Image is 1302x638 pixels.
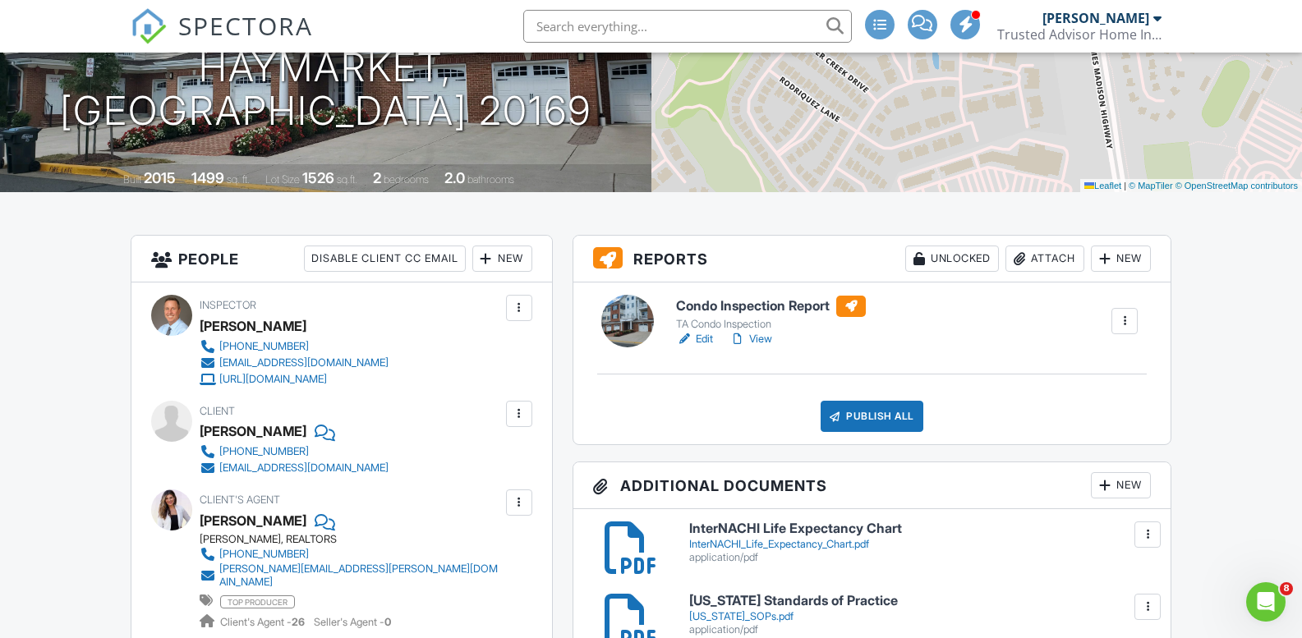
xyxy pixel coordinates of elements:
div: 2 [373,169,381,186]
a: © MapTiler [1129,181,1173,190]
span: | [1124,181,1126,190]
div: 1526 [302,169,334,186]
div: 2.0 [444,169,465,186]
div: [PHONE_NUMBER] [219,548,309,561]
div: Trusted Advisor Home Inspections [997,26,1162,43]
h1: [STREET_ADDRESS] Haymarket, [GEOGRAPHIC_DATA] 20169 [26,2,625,132]
span: Client [200,405,235,417]
img: The Best Home Inspection Software - Spectora [131,8,167,44]
span: 8 [1280,582,1293,595]
a: © OpenStreetMap contributors [1175,181,1298,190]
span: Built [123,173,141,186]
span: Client's Agent [200,493,280,506]
div: TA Condo Inspection [676,318,866,331]
div: application/pdf [689,551,1151,564]
a: [PHONE_NUMBER] [200,546,502,562]
div: [URL][DOMAIN_NAME] [219,373,327,386]
a: Leaflet [1084,181,1121,190]
a: [EMAIL_ADDRESS][DOMAIN_NAME] [200,460,389,476]
a: SPECTORA [131,22,313,57]
h6: [US_STATE] Standards of Practice [689,594,1151,608]
a: [PERSON_NAME][EMAIL_ADDRESS][PERSON_NAME][DOMAIN_NAME] [200,562,502,589]
div: Attach [1005,246,1084,272]
div: New [472,246,532,272]
div: [PERSON_NAME] [200,419,306,443]
div: [PERSON_NAME][EMAIL_ADDRESS][PERSON_NAME][DOMAIN_NAME] [219,562,502,589]
span: bedrooms [384,173,429,186]
div: [PERSON_NAME] [1042,10,1149,26]
a: View [729,331,772,347]
div: 2015 [144,169,176,186]
div: InterNACHI_Life_Expectancy_Chart.pdf [689,538,1151,551]
span: sq.ft. [337,173,357,186]
div: New [1091,246,1151,272]
div: 1499 [191,169,224,186]
h6: Condo Inspection Report [676,296,866,317]
span: Client's Agent - [220,616,307,628]
h3: Reports [573,236,1171,282]
a: [US_STATE] Standards of Practice [US_STATE]_SOPs.pdf application/pdf [689,594,1151,636]
a: Condo Inspection Report TA Condo Inspection [676,296,866,332]
span: bathrooms [467,173,514,186]
a: [PERSON_NAME] [200,508,306,533]
div: [EMAIL_ADDRESS][DOMAIN_NAME] [219,356,389,369]
strong: 26 [292,616,305,628]
span: Seller's Agent - [314,616,391,628]
span: sq. ft. [227,173,250,186]
span: top producer [220,595,295,608]
iframe: Intercom live chat [1246,582,1286,622]
a: Edit [676,331,713,347]
div: [PERSON_NAME], REALTORS [200,533,515,546]
a: InterNACHI Life Expectancy Chart InterNACHI_Life_Expectancy_Chart.pdf application/pdf [689,521,1151,563]
span: SPECTORA [178,8,313,43]
span: Inspector [200,299,256,311]
h3: Additional Documents [573,462,1171,509]
div: Unlocked [905,246,999,272]
a: [EMAIL_ADDRESS][DOMAIN_NAME] [200,355,389,371]
a: [URL][DOMAIN_NAME] [200,371,389,388]
h3: People [131,236,552,282]
span: Lot Size [265,173,300,186]
h6: InterNACHI Life Expectancy Chart [689,521,1151,536]
strong: 0 [384,616,391,628]
div: New [1091,472,1151,498]
input: Search everything... [523,10,852,43]
div: Publish All [821,401,923,432]
div: Disable Client CC Email [304,246,466,272]
div: [PHONE_NUMBER] [219,445,309,458]
div: [EMAIL_ADDRESS][DOMAIN_NAME] [219,461,389,475]
div: [PERSON_NAME] [200,314,306,338]
div: application/pdf [689,623,1151,636]
div: [PHONE_NUMBER] [219,340,309,353]
a: [PHONE_NUMBER] [200,443,389,460]
a: [PHONE_NUMBER] [200,338,389,355]
div: [US_STATE]_SOPs.pdf [689,610,1151,623]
